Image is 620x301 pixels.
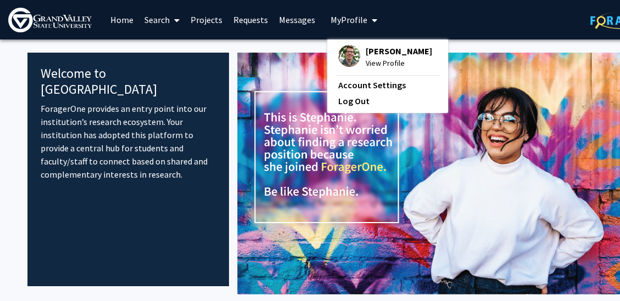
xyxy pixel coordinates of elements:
h4: Welcome to [GEOGRAPHIC_DATA] [41,66,216,98]
a: Requests [228,1,273,39]
span: View Profile [366,57,432,69]
a: Messages [273,1,321,39]
div: Profile Picture[PERSON_NAME]View Profile [338,45,432,69]
a: Projects [185,1,228,39]
p: ForagerOne provides an entry point into our institution’s research ecosystem. Your institution ha... [41,102,216,181]
a: Account Settings [338,78,437,92]
img: Profile Picture [338,45,360,67]
span: My Profile [331,14,367,25]
iframe: Chat [8,252,47,293]
a: Home [105,1,139,39]
img: Grand Valley State University Logo [8,8,92,32]
a: Log Out [338,94,437,107]
a: Search [139,1,185,39]
span: [PERSON_NAME] [366,45,432,57]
